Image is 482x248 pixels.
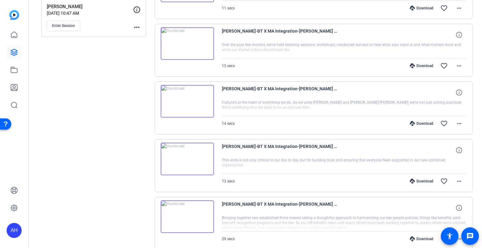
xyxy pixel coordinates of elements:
mat-icon: favorite_border [440,120,448,127]
div: AH [7,223,22,238]
mat-icon: more_horiz [455,62,463,70]
mat-icon: more_horiz [455,120,463,127]
span: Enter Session [52,23,75,28]
p: [PERSON_NAME] [47,3,133,10]
span: 13 secs [222,179,235,183]
img: blue-gradient.svg [9,10,19,20]
mat-icon: message [466,232,474,240]
mat-icon: accessibility [446,232,453,240]
div: Download [407,6,436,11]
span: 15 secs [222,64,235,68]
span: [PERSON_NAME]-BT X MA Integration-[PERSON_NAME] - Self Recording-1755874202477-webcam [222,200,338,215]
mat-icon: favorite_border [440,177,448,185]
span: [PERSON_NAME]-BT X MA Integration-[PERSON_NAME] - Self Recording-1755874440960-webcam [222,85,338,100]
span: 14 secs [222,121,235,126]
div: Download [407,179,436,184]
mat-icon: more_horiz [133,24,141,31]
img: thumb-nail [161,143,214,175]
mat-icon: more_horiz [455,4,463,12]
div: Download [407,121,436,126]
div: Download [407,236,436,241]
mat-icon: favorite_border [440,62,448,70]
span: [PERSON_NAME]-BT X MA Integration-[PERSON_NAME] - Self Recording-1755874538686-webcam [222,27,338,42]
button: Enter Session [47,20,80,31]
mat-icon: more_horiz [455,235,463,243]
img: thumb-nail [161,27,214,60]
mat-icon: more_horiz [455,177,463,185]
mat-icon: favorite [440,235,448,243]
p: [DATE] 10:47 AM [47,11,133,16]
span: 11 secs [222,6,235,10]
span: 29 secs [222,237,235,241]
mat-icon: favorite_border [440,4,448,12]
img: thumb-nail [161,200,214,233]
img: thumb-nail [161,85,214,118]
div: Download [407,63,436,68]
span: [PERSON_NAME]-BT X MA Integration-[PERSON_NAME] - Self Recording-1755874320000-webcam [222,143,338,158]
